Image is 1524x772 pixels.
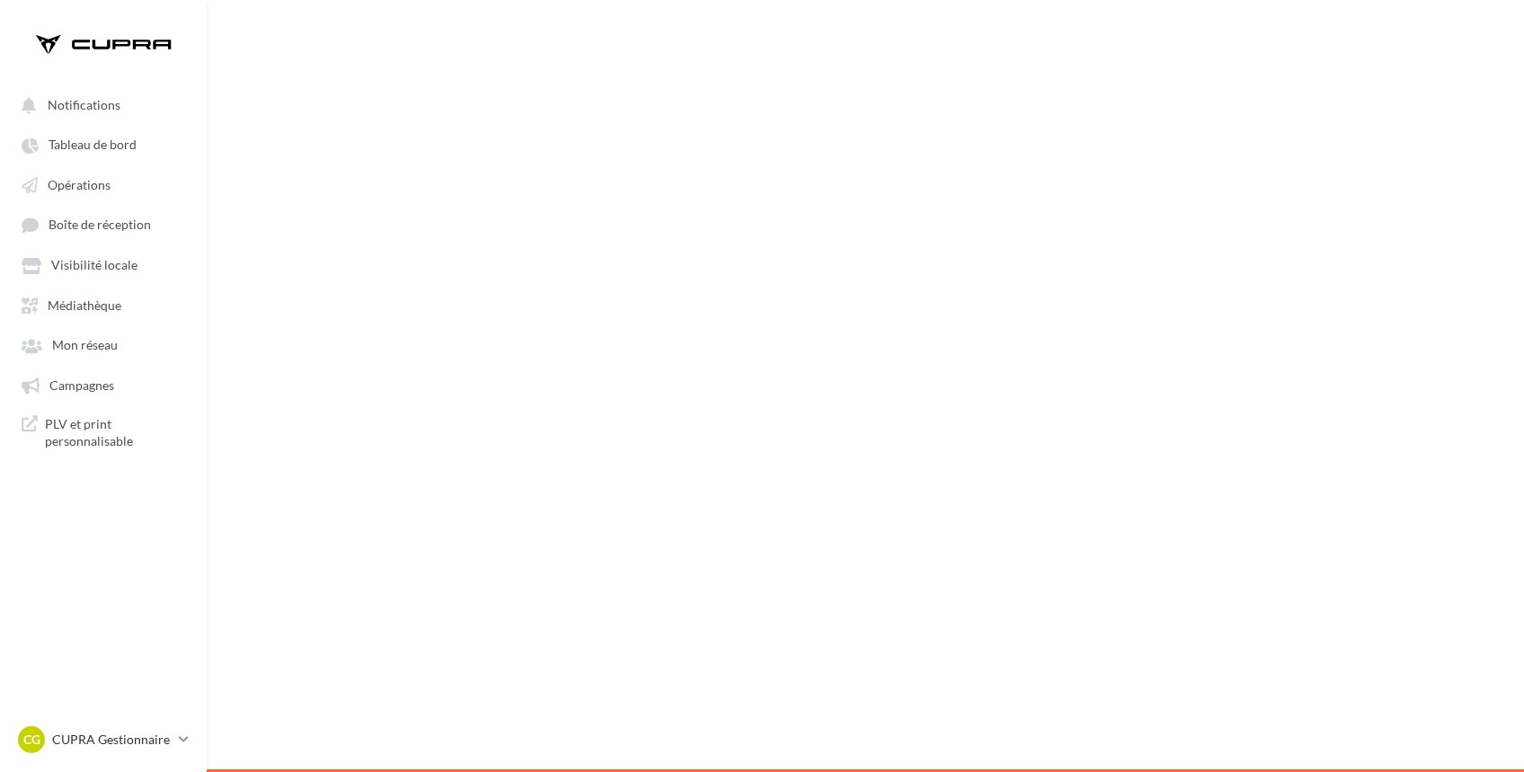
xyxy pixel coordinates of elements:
a: Visibilité locale [11,248,196,280]
a: Médiathèque [11,288,196,321]
span: Visibilité locale [51,258,137,273]
span: Notifications [48,97,120,112]
a: Opérations [11,168,196,200]
span: Campagnes [49,377,114,393]
a: Tableau de bord [11,128,196,160]
button: Notifications [11,88,189,120]
span: Tableau de bord [49,138,137,153]
span: Médiathèque [48,297,121,313]
a: Mon réseau [11,328,196,360]
a: CG CUPRA Gestionnaire [14,723,192,757]
span: PLV et print personnalisable [45,415,185,450]
a: PLV et print personnalisable [11,408,196,457]
span: Opérations [48,177,111,192]
span: Boîte de réception [49,217,151,233]
a: Campagnes [11,368,196,401]
a: Boîte de réception [11,208,196,241]
span: CG [23,731,40,749]
span: Mon réseau [52,338,118,353]
p: CUPRA Gestionnaire [52,731,172,749]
